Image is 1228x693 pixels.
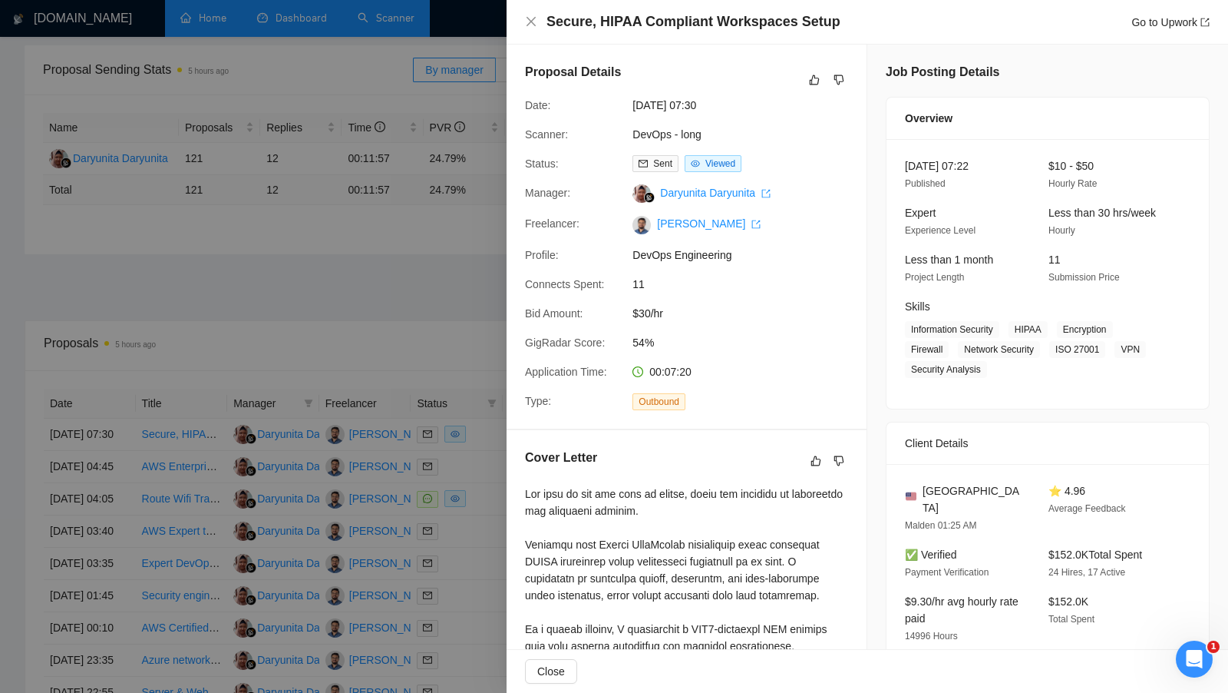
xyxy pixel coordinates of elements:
[705,158,735,169] span: Viewed
[632,393,685,410] span: Outbound
[525,449,597,467] h5: Cover Letter
[537,663,565,680] span: Close
[632,305,863,322] span: $30/hr
[905,110,952,127] span: Overview
[525,157,559,170] span: Status:
[632,366,643,377] span: clock-circle
[660,187,771,199] a: Daryunita Daryunita export
[905,423,1190,464] div: Client Details
[905,595,1018,625] span: $9.30/hr avg hourly rate paid
[525,187,570,199] span: Manager:
[830,452,848,470] button: dislike
[525,128,568,141] span: Scanner:
[632,97,863,114] span: [DATE] 07:30
[632,128,701,141] a: DevOps - long
[632,216,651,234] img: c1DA2DGQl2_0RCcRlQqEmrnroMx4eSUFtUU6p5sjzDz45-W06JtODCTCijTh7JLIi_
[1048,225,1075,236] span: Hourly
[639,159,648,168] span: mail
[905,254,993,266] span: Less than 1 month
[525,659,577,684] button: Close
[906,491,916,502] img: 🇺🇸
[923,482,1024,516] span: [GEOGRAPHIC_DATA]
[807,452,825,470] button: like
[1048,614,1094,625] span: Total Spent
[886,63,999,81] h5: Job Posting Details
[905,178,946,189] span: Published
[1048,178,1097,189] span: Hourly Rate
[1048,254,1061,266] span: 11
[649,366,692,378] span: 00:07:20
[1207,641,1220,653] span: 1
[1131,16,1210,28] a: Go to Upworkexport
[905,321,999,338] span: Information Security
[653,158,672,169] span: Sent
[632,247,863,264] span: DevOps Engineering
[905,160,969,172] span: [DATE] 07:22
[761,189,771,198] span: export
[525,307,583,320] span: Bid Amount:
[525,249,559,261] span: Profile:
[1057,321,1113,338] span: Encryption
[905,207,936,219] span: Expert
[1048,272,1120,283] span: Submission Price
[905,549,957,561] span: ✅ Verified
[810,455,821,467] span: like
[644,192,655,203] img: gigradar-bm.png
[525,63,621,81] h5: Proposal Details
[525,217,579,230] span: Freelancer:
[632,276,863,293] span: 11
[632,334,863,351] span: 54%
[805,71,824,89] button: like
[809,74,820,86] span: like
[657,217,761,230] a: [PERSON_NAME] export
[905,361,987,378] span: Security Analysis
[905,341,949,358] span: Firewall
[1048,207,1156,219] span: Less than 30 hrs/week
[1048,549,1142,561] span: $152.0K Total Spent
[525,337,605,349] span: GigRadar Score:
[1176,641,1213,678] iframe: Intercom live chat
[1048,485,1085,497] span: ⭐ 4.96
[1048,160,1094,172] span: $10 - $50
[1114,341,1146,358] span: VPN
[905,272,964,283] span: Project Length
[546,12,840,31] h4: Secure, HIPAA Compliant Workspaces Setup
[1049,341,1105,358] span: ISO 27001
[751,220,761,229] span: export
[958,341,1040,358] span: Network Security
[525,366,607,378] span: Application Time:
[525,15,537,28] button: Close
[905,567,989,578] span: Payment Verification
[691,159,700,168] span: eye
[1048,567,1125,578] span: 24 Hires, 17 Active
[905,520,976,531] span: Malden 01:25 AM
[1008,321,1048,338] span: HIPAA
[1200,18,1210,27] span: export
[525,99,550,111] span: Date:
[525,278,605,290] span: Connects Spent:
[525,15,537,28] span: close
[905,631,958,642] span: 14996 Hours
[905,225,975,236] span: Experience Level
[1048,503,1126,514] span: Average Feedback
[1048,595,1088,608] span: $152.0K
[905,300,930,313] span: Skills
[525,395,551,407] span: Type:
[834,74,844,86] span: dislike
[834,455,844,467] span: dislike
[830,71,848,89] button: dislike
